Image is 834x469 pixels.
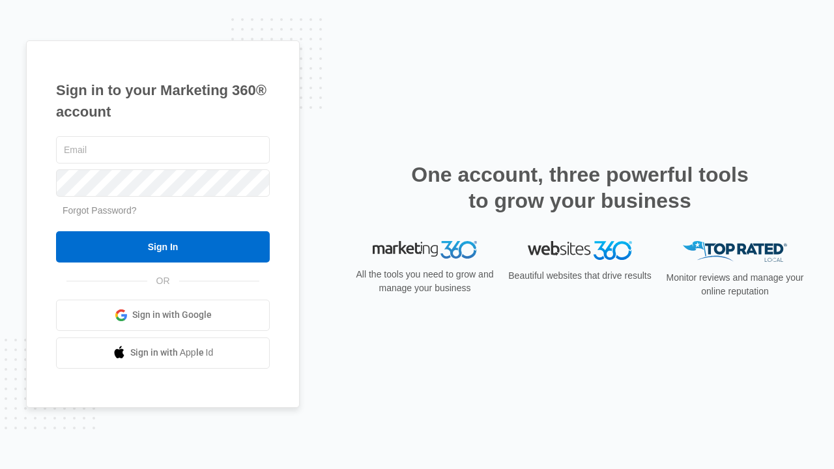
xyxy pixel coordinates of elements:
[56,136,270,163] input: Email
[130,346,214,360] span: Sign in with Apple Id
[683,241,787,263] img: Top Rated Local
[373,241,477,259] img: Marketing 360
[56,231,270,263] input: Sign In
[352,268,498,295] p: All the tools you need to grow and manage your business
[528,241,632,260] img: Websites 360
[56,337,270,369] a: Sign in with Apple Id
[132,308,212,322] span: Sign in with Google
[407,162,753,214] h2: One account, three powerful tools to grow your business
[507,269,653,283] p: Beautiful websites that drive results
[662,271,808,298] p: Monitor reviews and manage your online reputation
[147,274,179,288] span: OR
[56,79,270,122] h1: Sign in to your Marketing 360® account
[63,205,137,216] a: Forgot Password?
[56,300,270,331] a: Sign in with Google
